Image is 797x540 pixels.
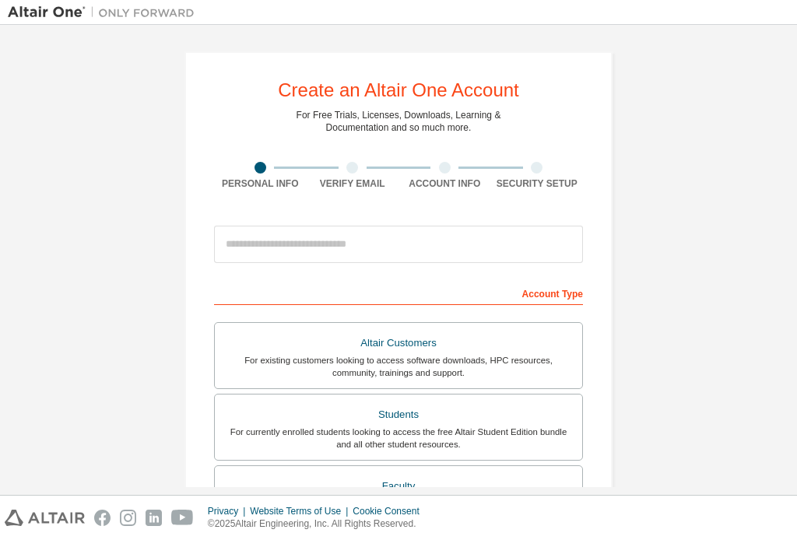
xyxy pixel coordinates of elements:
div: Verify Email [307,177,399,190]
img: Altair One [8,5,202,20]
div: Create an Altair One Account [278,81,519,100]
div: Website Terms of Use [250,505,353,517]
img: linkedin.svg [146,510,162,526]
div: Personal Info [214,177,307,190]
div: Account Type [214,280,583,305]
div: Cookie Consent [353,505,428,517]
div: For currently enrolled students looking to access the free Altair Student Edition bundle and all ... [224,426,573,451]
img: facebook.svg [94,510,111,526]
div: Students [224,404,573,426]
img: altair_logo.svg [5,510,85,526]
div: Faculty [224,475,573,497]
div: Account Info [398,177,491,190]
div: Security Setup [491,177,584,190]
img: instagram.svg [120,510,136,526]
p: © 2025 Altair Engineering, Inc. All Rights Reserved. [208,517,429,531]
div: Altair Customers [224,332,573,354]
div: Privacy [208,505,250,517]
div: For existing customers looking to access software downloads, HPC resources, community, trainings ... [224,354,573,379]
img: youtube.svg [171,510,194,526]
div: For Free Trials, Licenses, Downloads, Learning & Documentation and so much more. [297,109,501,134]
